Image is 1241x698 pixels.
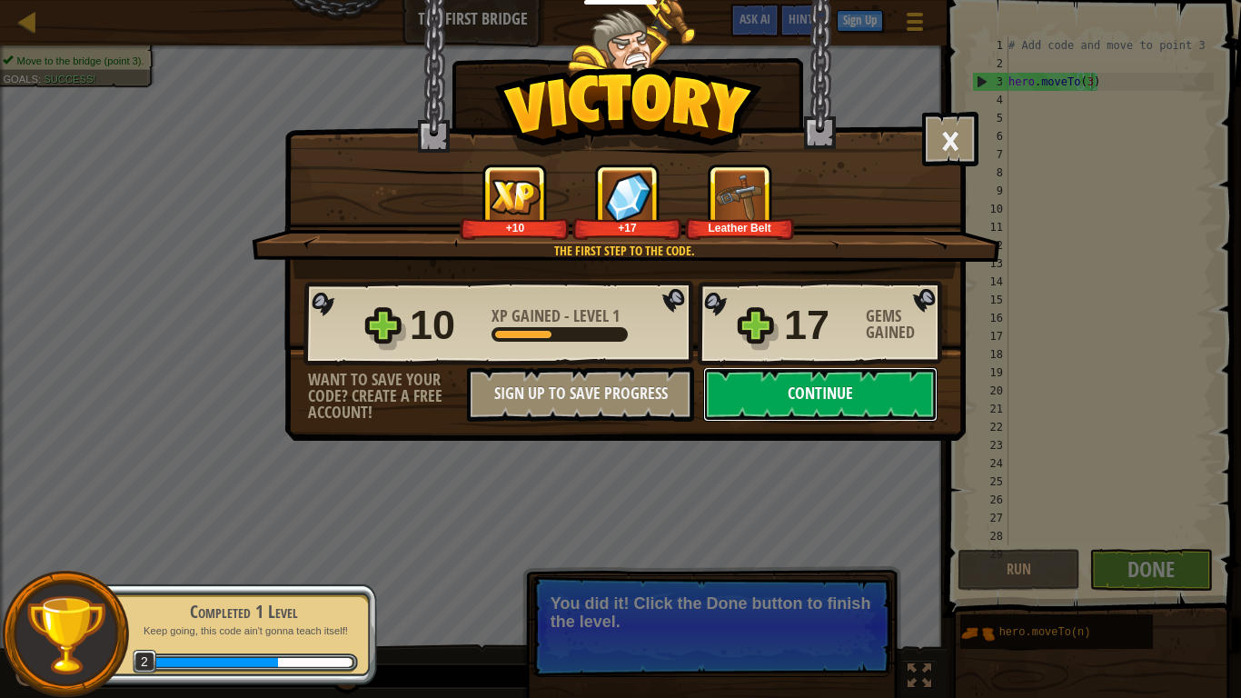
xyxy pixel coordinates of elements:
p: Keep going, this code ain't gonna teach itself! [129,624,358,638]
span: Level [570,304,612,327]
div: 17 [784,296,855,354]
span: XP Gained [491,304,564,327]
span: 1 [612,304,620,327]
img: Gems Gained [604,172,651,222]
div: Want to save your code? Create a free account! [308,372,467,421]
img: New Item [715,172,765,222]
img: XP Gained [490,179,541,214]
div: - [491,308,620,324]
div: Leather Belt [689,221,791,234]
div: The first step to the code. [338,242,911,260]
div: Completed 1 Level [129,599,358,624]
div: +10 [463,221,566,234]
div: Gems Gained [866,308,948,341]
button: Continue [703,367,938,422]
img: trophy.png [25,593,107,676]
span: 2 [133,650,157,674]
button: × [922,112,978,166]
div: 10 [410,296,481,354]
img: Victory [494,67,762,158]
div: +17 [576,221,679,234]
button: Sign Up to Save Progress [467,367,694,422]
